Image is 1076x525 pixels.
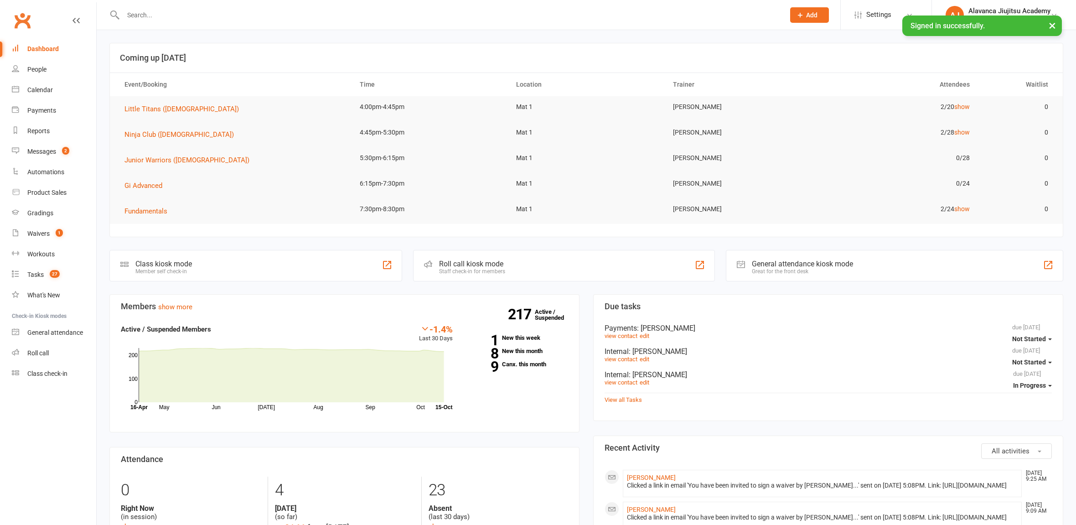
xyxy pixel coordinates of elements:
span: : [PERSON_NAME] [629,370,687,379]
div: Automations [27,168,64,176]
a: Clubworx [11,9,34,32]
div: Clicked a link in email 'You have been invited to sign a waiver by [PERSON_NAME]...' sent on [DAT... [627,482,1018,489]
td: [PERSON_NAME] [665,122,822,143]
a: 1New this week [466,335,568,341]
td: Mat 1 [508,173,665,194]
div: Staff check-in for members [439,268,505,275]
div: -1.4% [419,324,453,334]
td: 5:30pm-6:15pm [352,147,508,169]
button: All activities [981,443,1052,459]
a: People [12,59,96,80]
a: view contact [605,356,637,363]
a: Roll call [12,343,96,364]
td: 0/24 [821,173,978,194]
a: edit [640,356,649,363]
div: Alavanca Jiujitsu Academy [968,7,1050,15]
button: Junior Warriors ([DEMOGRAPHIC_DATA]) [124,155,256,166]
div: Internal [605,347,1052,356]
div: What's New [27,291,60,299]
h3: Recent Activity [605,443,1052,452]
button: Not Started [1012,331,1052,347]
div: Class check-in [27,370,67,377]
span: Not Started [1012,359,1046,366]
a: [PERSON_NAME] [627,506,676,513]
th: Attendees [821,73,978,96]
div: Great for the front desk [752,268,853,275]
strong: Absent [429,504,568,513]
div: Calendar [27,86,53,94]
td: Mat 1 [508,147,665,169]
div: Waivers [27,230,50,237]
div: Messages [27,148,56,155]
a: Calendar [12,80,96,100]
th: Waitlist [978,73,1056,96]
td: [PERSON_NAME] [665,173,822,194]
td: Mat 1 [508,122,665,143]
div: Roll call [27,349,49,357]
div: Reports [27,127,50,135]
a: Reports [12,121,96,141]
span: 1 [56,229,63,237]
td: 0 [978,122,1056,143]
h3: Due tasks [605,302,1052,311]
span: Add [806,11,817,19]
span: : [PERSON_NAME] [637,324,695,333]
span: Little Titans ([DEMOGRAPHIC_DATA]) [124,105,239,113]
div: (so far) [275,504,414,521]
div: People [27,66,47,73]
a: View all Tasks [605,396,642,403]
td: 0/28 [821,147,978,169]
td: 2/24 [821,198,978,220]
td: 0 [978,173,1056,194]
td: 0 [978,198,1056,220]
td: [PERSON_NAME] [665,96,822,118]
a: view contact [605,333,637,339]
strong: 8 [466,347,498,360]
a: edit [640,379,649,386]
div: Member self check-in [135,268,192,275]
button: Not Started [1012,354,1052,370]
strong: 9 [466,360,498,374]
div: Roll call kiosk mode [439,260,505,268]
td: 0 [978,147,1056,169]
a: Messages 2 [12,141,96,162]
a: General attendance kiosk mode [12,322,96,343]
a: Gradings [12,203,96,224]
a: Automations [12,162,96,182]
span: Not Started [1012,335,1046,343]
button: Little Titans ([DEMOGRAPHIC_DATA]) [124,104,245,114]
a: show more [158,303,192,311]
td: 4:00pm-4:45pm [352,96,508,118]
input: Search... [120,9,778,21]
td: Mat 1 [508,198,665,220]
th: Trainer [665,73,822,96]
strong: [DATE] [275,504,414,513]
td: 6:15pm-7:30pm [352,173,508,194]
div: Tasks [27,271,44,278]
div: Class kiosk mode [135,260,192,268]
a: 8New this month [466,348,568,354]
a: view contact [605,379,637,386]
div: 23 [429,477,568,504]
time: [DATE] 9:09 AM [1021,502,1051,514]
span: 27 [50,270,60,278]
h3: Members [121,302,568,311]
button: Add [790,7,829,23]
span: Fundamentals [124,207,167,215]
div: Internal [605,370,1052,379]
td: [PERSON_NAME] [665,147,822,169]
a: Product Sales [12,182,96,203]
div: Clicked a link in email 'You have been invited to sign a waiver by [PERSON_NAME]...' sent on [DAT... [627,514,1018,521]
strong: 217 [508,307,535,321]
td: 4:45pm-5:30pm [352,122,508,143]
span: Gi Advanced [124,182,162,190]
button: Fundamentals [124,206,174,217]
div: General attendance kiosk mode [752,260,853,268]
h3: Attendance [121,455,568,464]
span: 2 [62,147,69,155]
div: AJ [946,6,964,24]
a: 9Canx. this month [466,361,568,367]
div: Alavanca Jiujitsu Academy [968,15,1050,23]
button: Ninja Club ([DEMOGRAPHIC_DATA]) [124,129,240,140]
td: [PERSON_NAME] [665,198,822,220]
